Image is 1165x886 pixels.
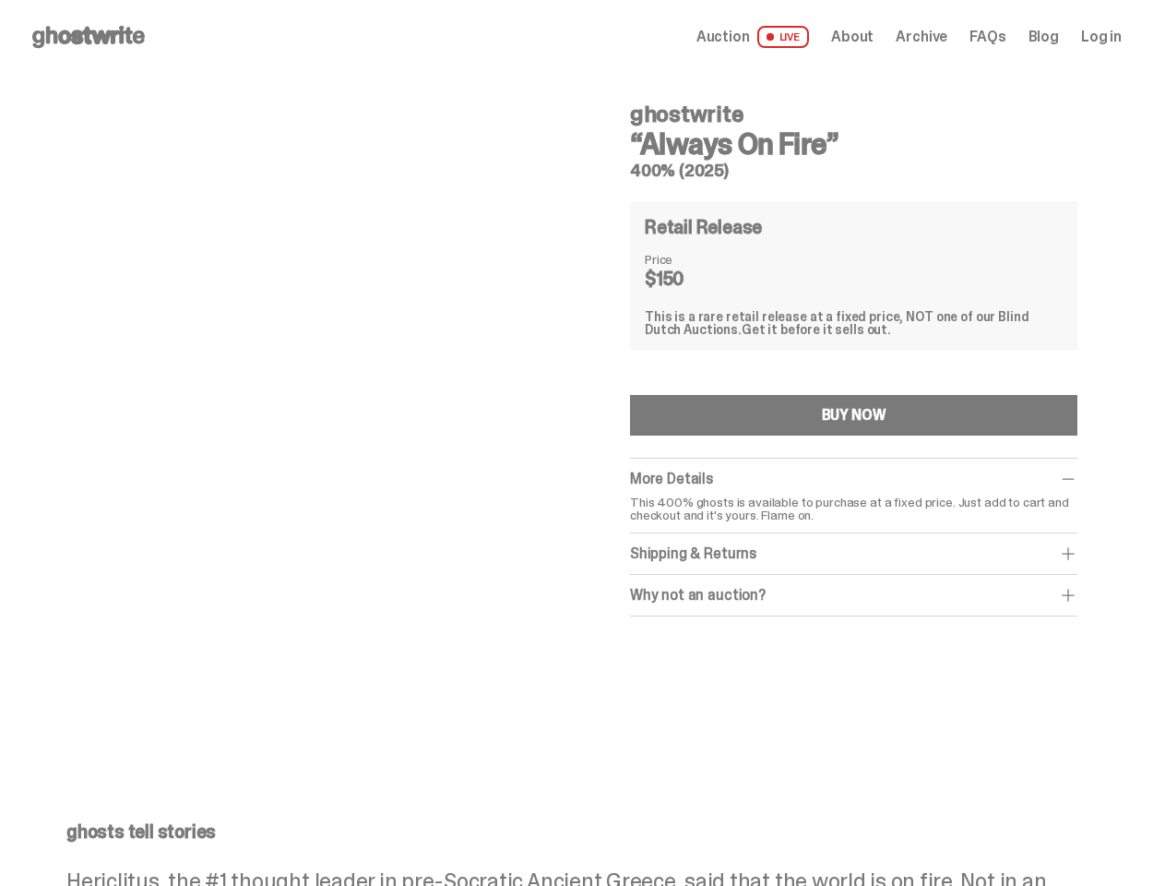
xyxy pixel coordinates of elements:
a: About [831,30,874,44]
div: This is a rare retail release at a fixed price, NOT one of our Blind Dutch Auctions. [645,310,1063,336]
p: ghosts tell stories [66,822,1085,841]
div: Shipping & Returns [630,545,1077,563]
span: More Details [630,469,713,488]
div: BUY NOW [822,408,886,423]
div: Why not an auction? [630,586,1077,605]
p: This 400% ghosts is available to purchase at a fixed price. Just add to cart and checkout and it'... [630,496,1077,521]
h4: ghostwrite [630,103,1077,126]
button: BUY NOW [630,395,1077,436]
h4: Retail Release [645,218,762,236]
a: Blog [1028,30,1059,44]
dt: Price [645,253,737,266]
a: Log in [1081,30,1122,44]
h3: “Always On Fire” [630,129,1077,159]
a: Auction LIVE [696,26,809,48]
a: FAQs [969,30,1005,44]
span: Get it before it sells out. [742,321,891,338]
span: Auction [696,30,750,44]
dd: $150 [645,269,737,288]
a: Archive [896,30,947,44]
h5: 400% (2025) [630,162,1077,179]
span: LIVE [757,26,810,48]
